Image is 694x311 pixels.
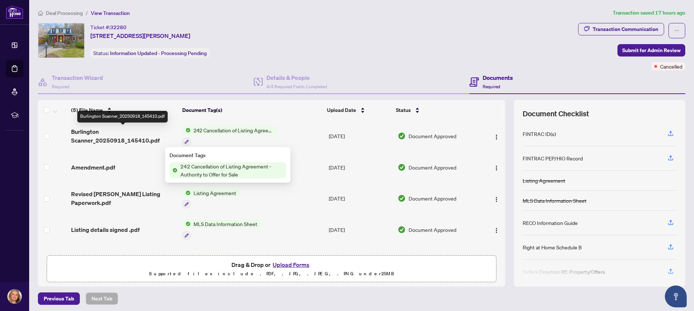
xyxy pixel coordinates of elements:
span: Submit for Admin Review [622,44,681,56]
button: Logo [491,162,502,173]
img: IMG-W12094661_1.jpg [38,23,84,58]
img: Document Status [398,163,406,171]
article: Transaction saved 17 hours ago [613,9,685,17]
span: [STREET_ADDRESS][PERSON_NAME] [90,31,190,40]
img: Status Icon [183,126,191,134]
img: Logo [494,165,499,171]
span: Required [52,84,69,89]
button: Logo [491,224,502,236]
img: Logo [494,134,499,140]
button: Open asap [665,285,687,307]
p: Supported files include .PDF, .JPG, .JPEG, .PNG under 25 MB [51,269,492,278]
td: [DATE] [326,183,395,214]
div: FINTRAC ID(s) [523,130,556,138]
div: Transaction Communication [593,23,658,35]
th: Status [393,100,479,120]
th: (5) File Name [68,100,179,120]
button: Previous Tab [38,292,80,305]
button: Submit for Admin Review [617,44,685,57]
td: [DATE] [326,152,395,183]
img: Logo [494,197,499,202]
div: Status: [90,48,210,58]
span: 4/4 Required Fields Completed [266,84,327,89]
span: Revised [PERSON_NAME] Listing Paperwork.pdf [71,190,177,207]
span: Document Checklist [523,109,589,119]
span: home [38,11,43,16]
th: Document Tag(s) [179,100,324,120]
span: Listing Agreement [191,189,239,197]
div: Right at Home Schedule B [523,243,582,251]
span: Upload Date [327,106,356,114]
img: logo [6,5,23,19]
span: Amendment.pdf [71,163,115,172]
span: Burlington Scanner_20250918_145410.pdf [71,127,177,145]
button: Status Icon242 Cancellation of Listing Agreement - Authority to Offer for Sale [183,126,277,146]
span: Previous Tab [44,293,74,304]
h4: Transaction Wizard [52,73,103,82]
span: Document Approved [409,226,456,234]
span: Deal Processing [46,10,83,16]
span: Document Approved [409,132,456,140]
h4: Details & People [266,73,327,82]
li: / [86,9,88,17]
img: Status Icon [169,166,178,174]
h4: Documents [483,73,513,82]
span: Drag & Drop or [231,260,312,269]
button: Logo [491,130,502,142]
button: Status IconListing Agreement [183,189,239,209]
span: Document Approved [409,194,456,202]
img: Document Status [398,194,406,202]
span: View Transaction [91,10,130,16]
button: Status IconListing Agreement [183,251,282,271]
td: [DATE] [326,214,395,245]
img: Document Status [398,132,406,140]
img: Status Icon [183,251,191,259]
span: Listing Agreement [191,251,239,259]
th: Upload Date [324,100,393,120]
img: Document Status [398,226,406,234]
span: Information Updated - Processing Pending [110,50,207,57]
div: FINTRAC PEP/HIO Record [523,154,583,162]
span: Cancelled [660,62,682,70]
span: 242 Cancellation of Listing Agreement - Authority to Offer for Sale [178,162,286,178]
span: Drag & Drop orUpload FormsSupported files include .PDF, .JPG, .JPEG, .PNG under25MB [47,256,496,283]
div: RECO Information Guide [523,219,578,227]
span: Status [396,106,411,114]
div: Burlington Scanner_20250918_145410.pdf [77,111,168,123]
span: 242 Cancellation of Listing Agreement - Authority to Offer for Sale [191,126,277,134]
span: Document Approved [409,163,456,171]
img: Status Icon [183,189,191,197]
div: Document Tags [169,151,286,159]
span: MLS Data Information Sheet [191,220,260,228]
div: MLS Data Information Sheet [523,197,586,205]
span: (5) File Name [71,106,103,114]
span: 32280 [110,24,126,31]
div: Ticket #: [90,23,126,31]
span: Required [483,84,500,89]
button: Status IconMLS Data Information Sheet [183,220,260,240]
img: Logo [494,228,499,233]
button: Next Tab [86,292,118,305]
button: Transaction Communication [578,23,664,35]
button: Upload Forms [270,260,312,269]
td: [DATE] [326,245,395,277]
td: [DATE] [326,120,395,152]
img: Profile Icon [8,289,22,303]
img: Status Icon [183,220,191,228]
div: Listing Agreement [523,176,565,184]
button: Logo [491,193,502,204]
span: ellipsis [674,28,679,33]
span: Listing details signed .pdf [71,225,140,234]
